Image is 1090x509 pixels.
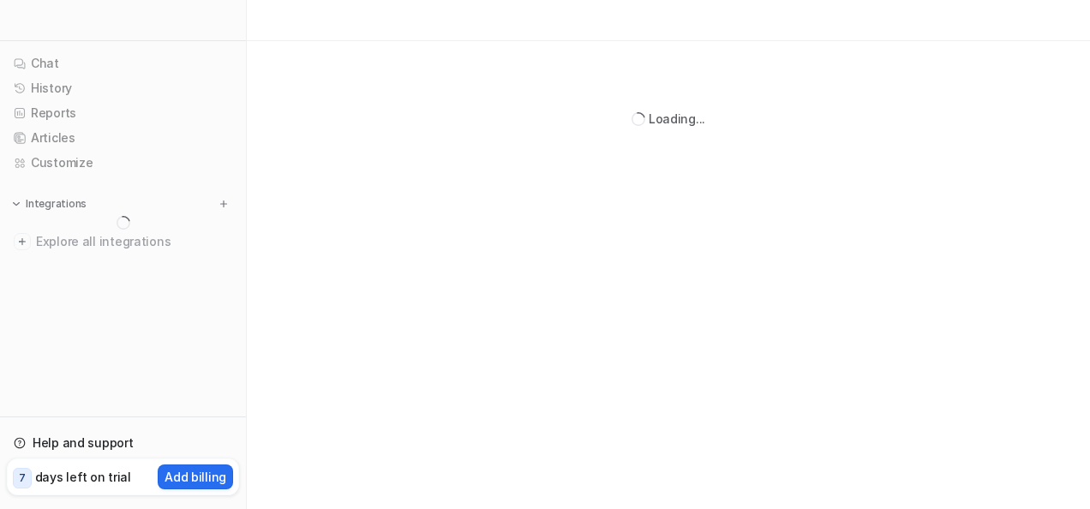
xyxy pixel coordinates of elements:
[7,230,239,254] a: Explore all integrations
[7,431,239,455] a: Help and support
[7,51,239,75] a: Chat
[7,76,239,100] a: History
[19,470,26,486] p: 7
[649,110,705,128] div: Loading...
[158,464,233,489] button: Add billing
[36,228,232,255] span: Explore all integrations
[218,198,230,210] img: menu_add.svg
[35,468,131,486] p: days left on trial
[7,101,239,125] a: Reports
[165,468,226,486] p: Add billing
[26,197,87,211] p: Integrations
[7,151,239,175] a: Customize
[14,233,31,250] img: explore all integrations
[10,198,22,210] img: expand menu
[7,195,92,213] button: Integrations
[7,126,239,150] a: Articles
